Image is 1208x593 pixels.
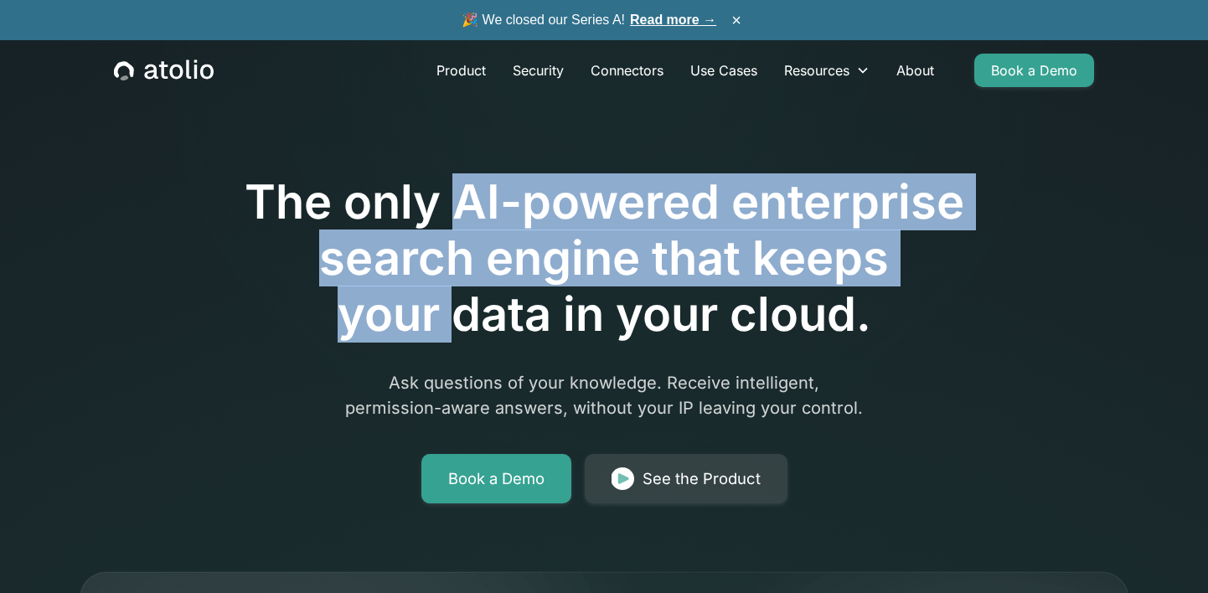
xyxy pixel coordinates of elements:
[423,54,499,87] a: Product
[114,59,214,81] a: home
[883,54,947,87] a: About
[282,370,926,420] p: Ask questions of your knowledge. Receive intelligent, permission-aware answers, without your IP l...
[577,54,677,87] a: Connectors
[462,10,716,30] span: 🎉 We closed our Series A!
[726,11,746,29] button: ×
[677,54,771,87] a: Use Cases
[771,54,883,87] div: Resources
[630,13,716,27] a: Read more →
[643,467,761,491] div: See the Product
[974,54,1094,87] a: Book a Demo
[499,54,577,87] a: Security
[784,60,849,80] div: Resources
[421,454,571,504] a: Book a Demo
[175,174,1033,343] h1: The only AI-powered enterprise search engine that keeps your data in your cloud.
[585,454,787,504] a: See the Product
